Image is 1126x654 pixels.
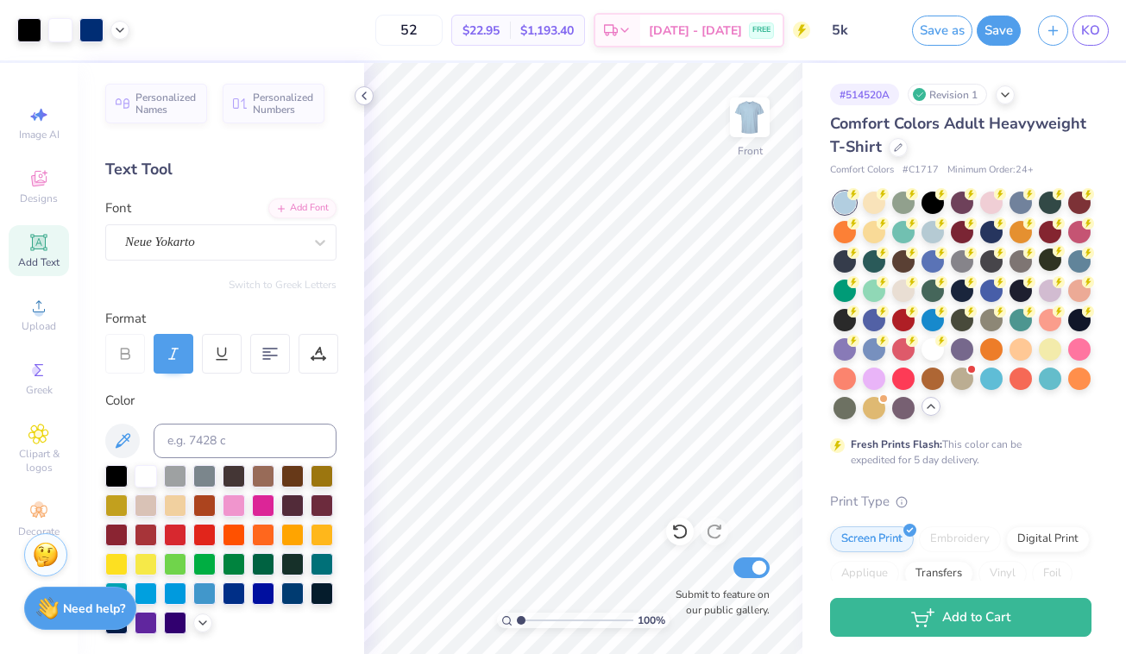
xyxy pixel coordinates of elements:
[904,561,973,587] div: Transfers
[9,447,69,475] span: Clipart & logos
[22,319,56,333] span: Upload
[666,587,770,618] label: Submit to feature on our public gallery.
[638,613,665,628] span: 100 %
[229,278,337,292] button: Switch to Greek Letters
[375,15,443,46] input: – –
[18,525,60,538] span: Decorate
[105,309,338,329] div: Format
[268,198,337,218] div: Add Font
[135,91,197,116] span: Personalized Names
[105,158,337,181] div: Text Tool
[520,22,574,40] span: $1,193.40
[978,561,1027,587] div: Vinyl
[733,100,767,135] img: Front
[253,91,314,116] span: Personalized Numbers
[26,383,53,397] span: Greek
[1081,21,1100,41] span: KO
[752,24,771,36] span: FREE
[819,13,903,47] input: Untitled Design
[830,113,1086,157] span: Comfort Colors Adult Heavyweight T-Shirt
[1032,561,1073,587] div: Foil
[830,163,894,178] span: Comfort Colors
[830,526,914,552] div: Screen Print
[851,437,942,451] strong: Fresh Prints Flash:
[851,437,1063,468] div: This color can be expedited for 5 day delivery.
[947,163,1034,178] span: Minimum Order: 24 +
[20,192,58,205] span: Designs
[105,198,131,218] label: Font
[18,255,60,269] span: Add Text
[738,143,763,159] div: Front
[462,22,500,40] span: $22.95
[830,598,1091,637] button: Add to Cart
[19,128,60,141] span: Image AI
[977,16,1021,46] button: Save
[908,84,987,105] div: Revision 1
[830,492,1091,512] div: Print Type
[919,526,1001,552] div: Embroidery
[63,601,125,617] strong: Need help?
[1006,526,1090,552] div: Digital Print
[830,561,899,587] div: Applique
[105,391,337,411] div: Color
[154,424,337,458] input: e.g. 7428 c
[830,84,899,105] div: # 514520A
[912,16,972,46] button: Save as
[903,163,939,178] span: # C1717
[649,22,742,40] span: [DATE] - [DATE]
[1073,16,1109,46] a: KO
